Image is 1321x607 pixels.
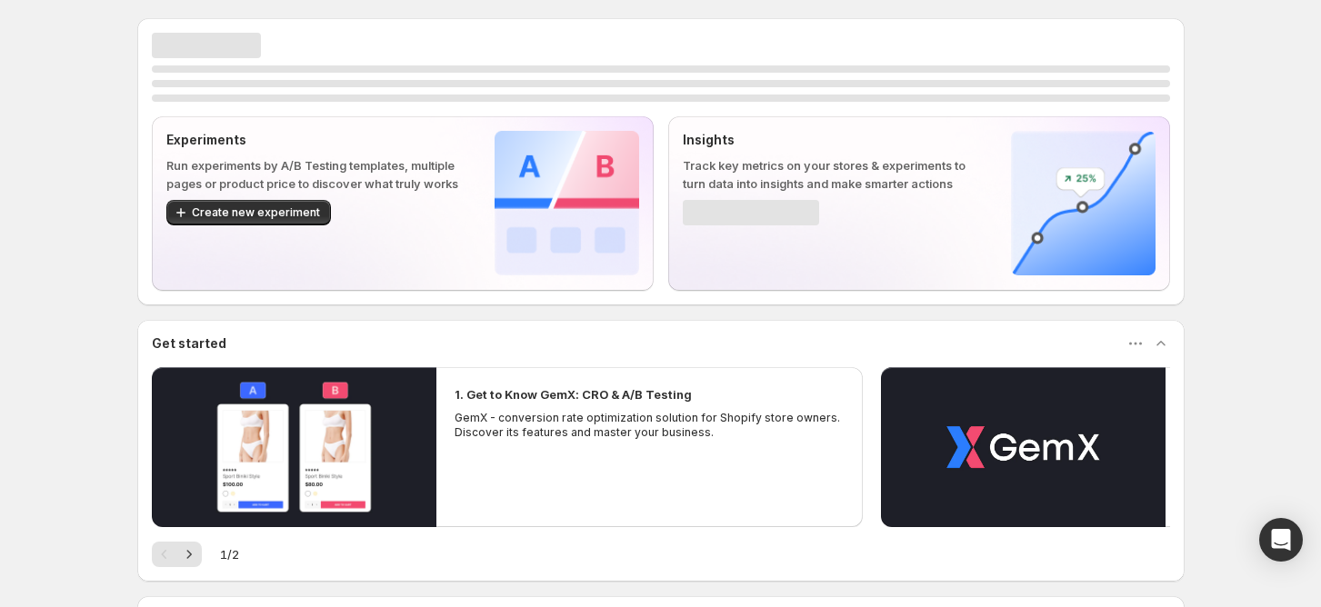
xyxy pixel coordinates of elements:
p: GemX - conversion rate optimization solution for Shopify store owners. Discover its features and ... [455,411,846,440]
p: Run experiments by A/B Testing templates, multiple pages or product price to discover what truly ... [166,156,465,193]
button: Create new experiment [166,200,331,225]
button: Play video [881,367,1166,527]
h3: Get started [152,334,226,353]
button: Play video [152,367,436,527]
span: Create new experiment [192,205,320,220]
button: Next [176,542,202,567]
p: Experiments [166,131,465,149]
p: Track key metrics on your stores & experiments to turn data into insights and make smarter actions [683,156,982,193]
p: Insights [683,131,982,149]
div: Open Intercom Messenger [1259,518,1303,562]
h2: 1. Get to Know GemX: CRO & A/B Testing [455,385,692,403]
img: Experiments [495,131,639,275]
img: Insights [1011,131,1156,275]
nav: Pagination [152,542,202,567]
span: 1 / 2 [220,545,239,563]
